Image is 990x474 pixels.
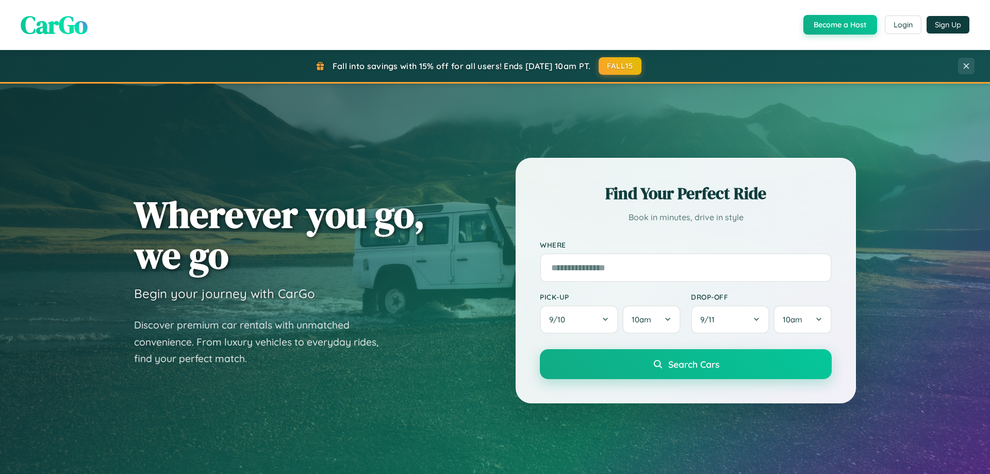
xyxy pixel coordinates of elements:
[21,8,88,42] span: CarGo
[783,315,802,324] span: 10am
[691,292,832,301] label: Drop-off
[549,315,570,324] span: 9 / 10
[540,240,832,249] label: Where
[927,16,969,34] button: Sign Up
[803,15,877,35] button: Become a Host
[134,317,392,367] p: Discover premium car rentals with unmatched convenience. From luxury vehicles to everyday rides, ...
[540,292,681,301] label: Pick-up
[773,305,832,334] button: 10am
[540,210,832,225] p: Book in minutes, drive in style
[691,305,769,334] button: 9/11
[622,305,681,334] button: 10am
[540,182,832,205] h2: Find Your Perfect Ride
[540,305,618,334] button: 9/10
[700,315,720,324] span: 9 / 11
[668,358,719,370] span: Search Cars
[632,315,651,324] span: 10am
[885,15,921,34] button: Login
[333,61,591,71] span: Fall into savings with 15% off for all users! Ends [DATE] 10am PT.
[134,286,315,301] h3: Begin your journey with CarGo
[540,349,832,379] button: Search Cars
[599,57,642,75] button: FALL15
[134,194,425,275] h1: Wherever you go, we go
